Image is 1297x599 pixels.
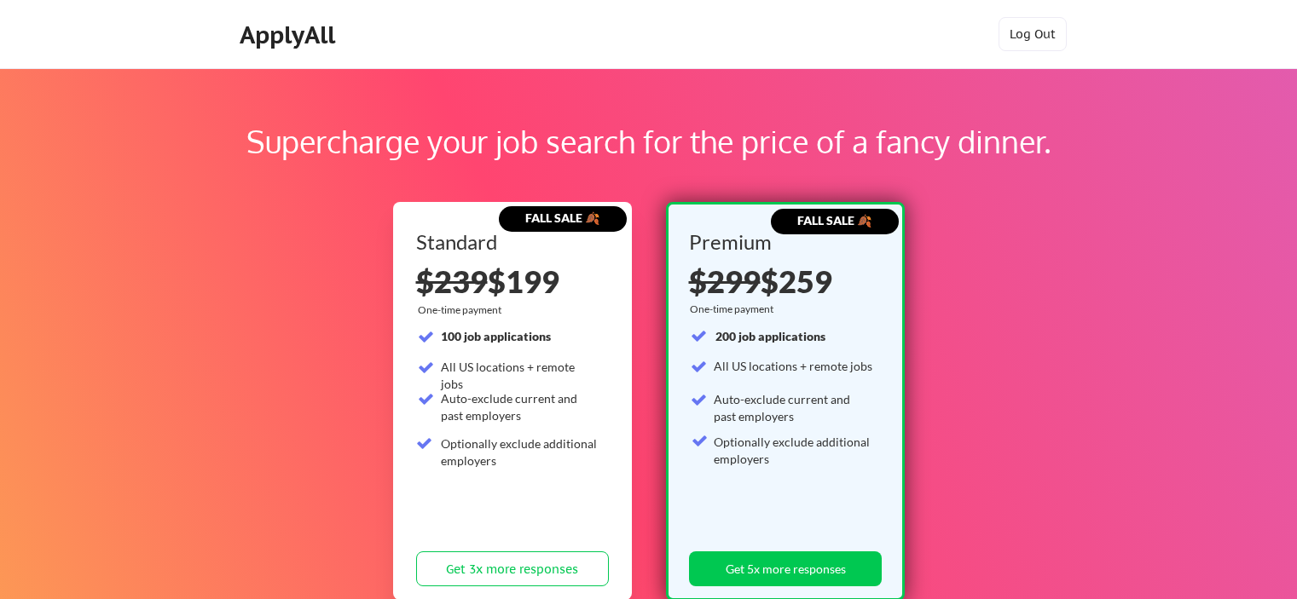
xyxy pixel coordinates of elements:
div: One-time payment [418,303,507,317]
div: Optionally exclude additional employers [714,434,872,467]
div: Auto-exclude current and past employers [714,391,872,424]
div: $199 [416,266,609,297]
strong: FALL SALE 🍂 [525,210,599,225]
div: Premium [689,232,877,252]
div: Standard [416,232,603,252]
button: Get 3x more responses [416,551,609,586]
div: Optionally exclude additional employers [441,435,599,469]
strong: FALL SALE 🍂 [797,213,871,228]
div: ApplyAll [240,20,340,49]
div: $259 [689,266,877,297]
div: One-time payment [690,302,779,316]
div: All US locations + remote jobs [441,359,599,392]
div: Auto-exclude current and past employers [441,390,599,423]
strong: 100 job applications [441,329,551,343]
div: Supercharge your job search for the price of a fancy dinner. [109,118,1188,164]
strong: 200 job applications [715,329,825,343]
button: Log Out [999,17,1067,51]
s: $239 [416,262,488,300]
button: Get 5x more responses [689,551,882,586]
s: $299 [689,262,761,300]
div: All US locations + remote jobs [714,358,872,375]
